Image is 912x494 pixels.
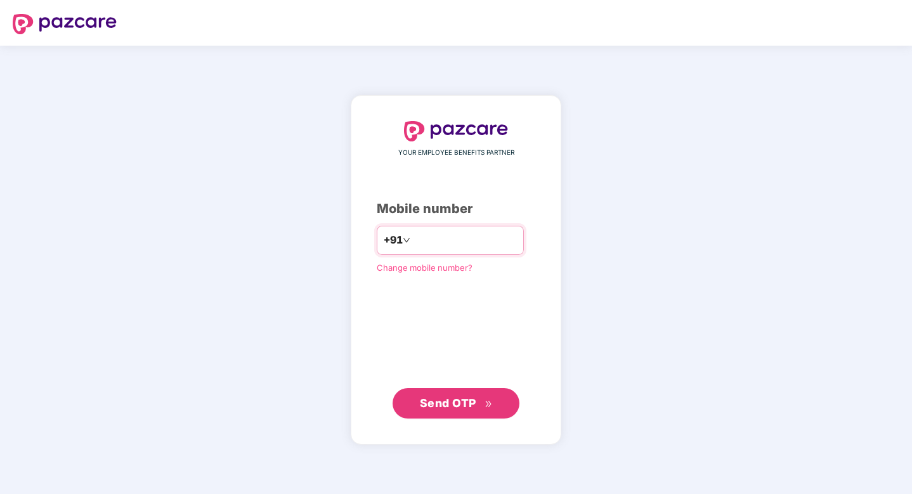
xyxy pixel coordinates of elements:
[485,400,493,408] span: double-right
[393,388,519,419] button: Send OTPdouble-right
[403,237,410,244] span: down
[420,396,476,410] span: Send OTP
[384,232,403,248] span: +91
[13,14,117,34] img: logo
[377,263,472,273] a: Change mobile number?
[404,121,508,141] img: logo
[377,199,535,219] div: Mobile number
[398,148,514,158] span: YOUR EMPLOYEE BENEFITS PARTNER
